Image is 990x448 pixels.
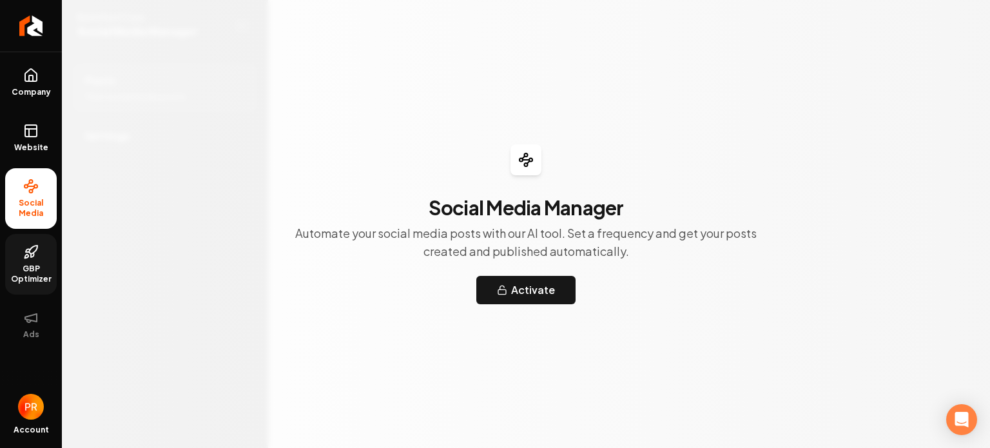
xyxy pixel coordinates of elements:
[6,87,56,97] span: Company
[5,198,57,219] span: Social Media
[19,15,43,36] img: Rebolt Logo
[14,425,49,435] span: Account
[5,234,57,295] a: GBP Optimizer
[5,264,57,284] span: GBP Optimizer
[9,142,53,153] span: Website
[18,329,44,340] span: Ads
[18,394,44,420] button: Open user button
[5,300,57,350] button: Ads
[5,113,57,163] a: Website
[946,404,977,435] div: Open Intercom Messenger
[18,394,44,420] img: Pablo Robles
[5,57,57,108] a: Company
